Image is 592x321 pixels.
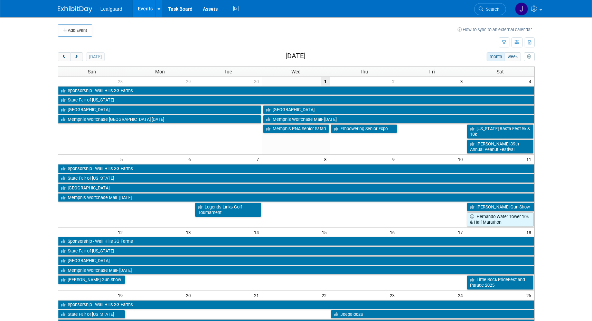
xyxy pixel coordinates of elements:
a: Memphis PNA Senior Safari [263,124,329,133]
span: 2 [392,77,398,86]
a: [PERSON_NAME] Gun Show [467,203,534,212]
span: 28 [117,77,126,86]
span: 10 [457,155,466,163]
button: month [487,52,505,61]
a: Little Rock PrideFest and Parade 2025 [467,275,533,289]
a: State Fair of [US_STATE] [58,96,534,105]
a: [PERSON_NAME] 39th Annual Peanut Festival [467,140,533,154]
span: 23 [389,291,398,300]
img: ExhibitDay [58,6,92,13]
a: State Fair of [US_STATE] [58,310,125,319]
h2: [DATE] [285,52,306,60]
span: 19 [117,291,126,300]
a: [GEOGRAPHIC_DATA] [58,256,534,265]
a: Sponsorship - Wall Hills 3G Farms [58,164,534,173]
button: prev [58,52,71,61]
a: Sponsorship - Wall Hills 3G Farms [58,237,534,246]
button: [DATE] [86,52,104,61]
span: 17 [457,228,466,237]
span: 11 [526,155,534,163]
span: Sun [88,69,96,74]
span: Search [483,7,499,12]
span: 5 [120,155,126,163]
span: 9 [392,155,398,163]
span: Wed [291,69,301,74]
a: State Fair of [US_STATE] [58,174,534,183]
span: 25 [526,291,534,300]
a: How to sync to an external calendar... [458,27,535,32]
span: 12 [117,228,126,237]
span: 21 [253,291,262,300]
span: Fri [429,69,435,74]
a: Jeepalooza [331,310,534,319]
span: 1 [321,77,330,86]
span: 24 [457,291,466,300]
a: Memphis Wolfchase Mall- [DATE] [58,193,534,202]
button: week [505,52,520,61]
span: Thu [360,69,368,74]
span: 13 [185,228,194,237]
span: Mon [155,69,165,74]
span: 14 [253,228,262,237]
span: 18 [526,228,534,237]
a: State Fair of [US_STATE] [58,247,534,256]
a: Sponsorship - Wall Hills 3G Farms [58,86,534,95]
span: 6 [188,155,194,163]
span: 15 [321,228,330,237]
a: [PERSON_NAME] Gun Show [58,275,125,284]
i: Personalize Calendar [527,55,532,59]
span: 7 [256,155,262,163]
span: 29 [185,77,194,86]
span: 20 [185,291,194,300]
span: Sat [497,69,504,74]
a: Memphis Wolfchase [GEOGRAPHIC_DATA] [DATE] [58,115,261,124]
a: Legends Links Golf Tournament [195,203,261,217]
span: 4 [528,77,534,86]
a: Memphis Wolfchase Mall- [DATE] [58,266,534,275]
a: Hernando Water Tower 10k & Half Marathon [467,212,533,226]
button: myCustomButton [524,52,534,61]
span: 3 [460,77,466,86]
span: 30 [253,77,262,86]
img: Josh Smith [515,2,528,16]
span: Tue [224,69,232,74]
a: Memphis Wolfchase Mall- [DATE] [263,115,534,124]
a: Sponsorship - Wall Hills 3G Farms [58,300,534,309]
button: next [70,52,83,61]
a: [GEOGRAPHIC_DATA] [263,105,534,114]
a: Search [474,3,506,15]
a: [GEOGRAPHIC_DATA] [58,105,261,114]
span: Leafguard [101,6,122,12]
span: 8 [323,155,330,163]
a: Empowering Senior Expo [331,124,397,133]
span: 22 [321,291,330,300]
span: 16 [389,228,398,237]
a: [GEOGRAPHIC_DATA] [58,184,534,193]
button: Add Event [58,24,92,37]
a: [US_STATE] Rasta Fest 5k & 10k [467,124,533,139]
